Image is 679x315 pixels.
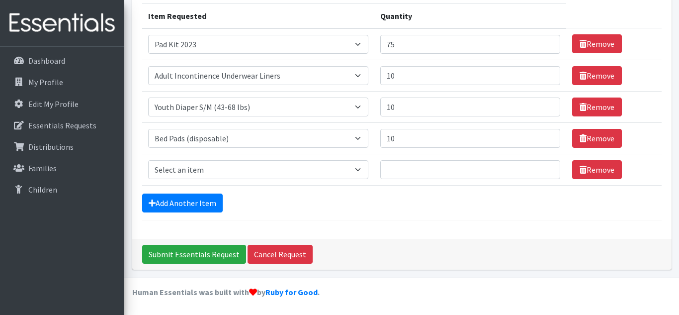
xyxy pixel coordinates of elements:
a: Children [4,180,120,200]
p: My Profile [28,77,63,87]
a: Remove [572,98,622,116]
a: Families [4,158,120,178]
p: Dashboard [28,56,65,66]
input: Submit Essentials Request [142,245,246,264]
a: Edit My Profile [4,94,120,114]
a: Cancel Request [248,245,313,264]
img: HumanEssentials [4,6,120,40]
p: Edit My Profile [28,99,79,109]
a: Remove [572,34,622,53]
a: Essentials Requests [4,115,120,135]
p: Children [28,185,57,195]
a: Remove [572,160,622,179]
a: Dashboard [4,51,120,71]
p: Distributions [28,142,74,152]
p: Families [28,163,57,173]
a: Add Another Item [142,194,223,212]
a: My Profile [4,72,120,92]
th: Quantity [374,3,567,28]
th: Item Requested [142,3,374,28]
strong: Human Essentials was built with by . [132,287,320,297]
a: Distributions [4,137,120,157]
a: Remove [572,129,622,148]
a: Ruby for Good [265,287,318,297]
p: Essentials Requests [28,120,96,130]
a: Remove [572,66,622,85]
